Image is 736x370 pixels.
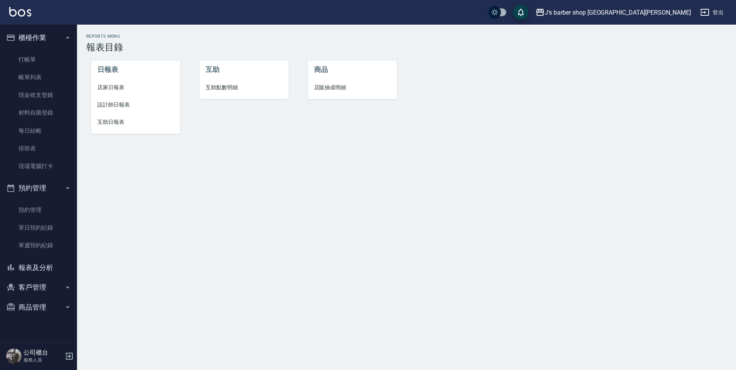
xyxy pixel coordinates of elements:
a: 單週預約紀錄 [3,237,74,254]
a: 排班表 [3,140,74,157]
a: 店販抽成明細 [308,79,397,96]
a: 每日結帳 [3,122,74,140]
a: 帳單列表 [3,68,74,86]
span: 設計師日報表 [97,101,174,109]
h5: 公司櫃台 [23,349,63,357]
button: 報表及分析 [3,258,74,278]
div: J’s barber shop [GEOGRAPHIC_DATA][PERSON_NAME] [545,8,691,17]
a: 設計師日報表 [91,96,181,113]
span: 店販抽成明細 [314,83,391,92]
img: Logo [9,7,31,17]
a: 打帳單 [3,51,74,68]
img: Person [6,348,22,364]
a: 互助日報表 [91,113,181,131]
a: 單日預約紀錄 [3,219,74,237]
a: 預約管理 [3,201,74,219]
span: 互助日報表 [97,118,174,126]
a: 現金收支登錄 [3,86,74,104]
a: 現場電腦打卡 [3,157,74,175]
li: 日報表 [91,60,181,79]
button: 預約管理 [3,178,74,198]
button: 商品管理 [3,297,74,317]
a: 店家日報表 [91,79,181,96]
button: 客戶管理 [3,277,74,297]
a: 材料自購登錄 [3,104,74,122]
li: 商品 [308,60,397,79]
button: 櫃檯作業 [3,28,74,48]
span: 互助點數明細 [206,83,283,92]
li: 互助 [199,60,289,79]
a: 互助點數明細 [199,79,289,96]
h2: Reports Menu [86,34,727,39]
p: 服務人員 [23,357,63,363]
span: 店家日報表 [97,83,174,92]
button: save [513,5,529,20]
button: 登出 [697,5,727,20]
h3: 報表目錄 [86,42,727,53]
button: J’s barber shop [GEOGRAPHIC_DATA][PERSON_NAME] [532,5,694,20]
